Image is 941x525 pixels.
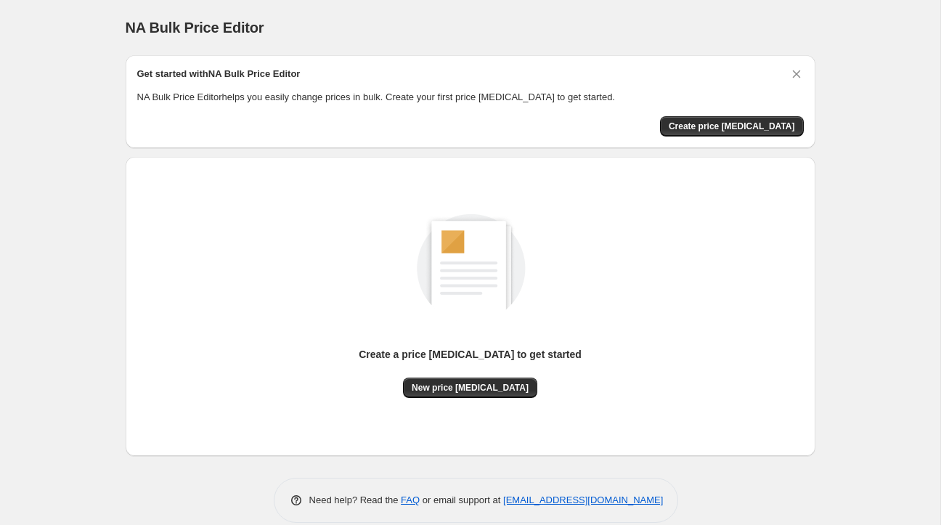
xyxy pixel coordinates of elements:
a: [EMAIL_ADDRESS][DOMAIN_NAME] [503,495,663,505]
h2: Get started with NA Bulk Price Editor [137,67,301,81]
p: Create a price [MEDICAL_DATA] to get started [359,347,582,362]
span: Create price [MEDICAL_DATA] [669,121,795,132]
span: New price [MEDICAL_DATA] [412,382,529,394]
span: NA Bulk Price Editor [126,20,264,36]
p: NA Bulk Price Editor helps you easily change prices in bulk. Create your first price [MEDICAL_DAT... [137,90,804,105]
button: New price [MEDICAL_DATA] [403,378,537,398]
a: FAQ [401,495,420,505]
button: Dismiss card [789,67,804,81]
span: or email support at [420,495,503,505]
button: Create price change job [660,116,804,137]
span: Need help? Read the [309,495,402,505]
